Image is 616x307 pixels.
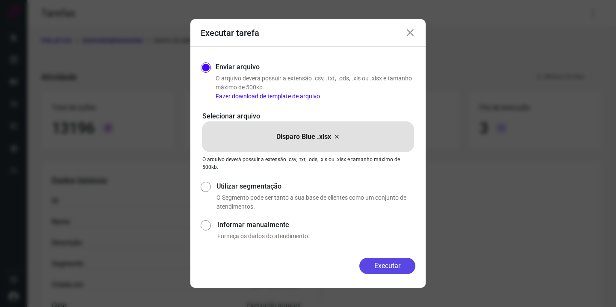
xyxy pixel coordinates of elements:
button: Executar [359,258,415,274]
p: O Segmento pode ser tanto a sua base de clientes como um conjunto de atendimentos. [216,193,415,211]
p: Disparo Blue .xlsx [276,132,331,142]
p: Selecionar arquivo [202,111,414,121]
p: Forneça os dados do atendimento. [217,232,415,241]
p: O arquivo deverá possuir a extensão .csv, .txt, .ods, .xls ou .xlsx e tamanho máximo de 500kb. [216,74,415,101]
h3: Executar tarefa [201,28,259,38]
p: O arquivo deverá possuir a extensão .csv, .txt, .ods, .xls ou .xlsx e tamanho máximo de 500kb. [202,156,414,171]
label: Utilizar segmentação [216,181,415,192]
label: Informar manualmente [217,220,415,230]
a: Fazer download de template de arquivo [216,93,320,100]
label: Enviar arquivo [216,62,260,72]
